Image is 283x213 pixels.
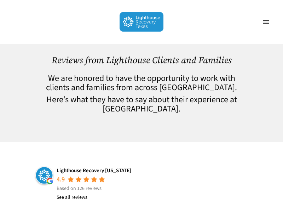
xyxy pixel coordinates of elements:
img: Lighthouse Recovery Texas [35,166,53,184]
h4: We are honored to have the opportunity to work with clients and families from across [GEOGRAPHIC_... [35,74,248,92]
h4: Here’s what they have to say about their experience at [GEOGRAPHIC_DATA]. [35,95,248,114]
span: Based on 126 reviews [57,185,102,192]
a: See all reviews [57,193,87,202]
h1: Reviews from Lighthouse Clients and Families [35,55,248,65]
a: Lighthouse Recovery [US_STATE] [57,167,131,174]
a: Navigation Menu [259,18,273,26]
img: Lighthouse Recovery Texas [120,12,164,32]
div: 4.9 [57,175,65,184]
